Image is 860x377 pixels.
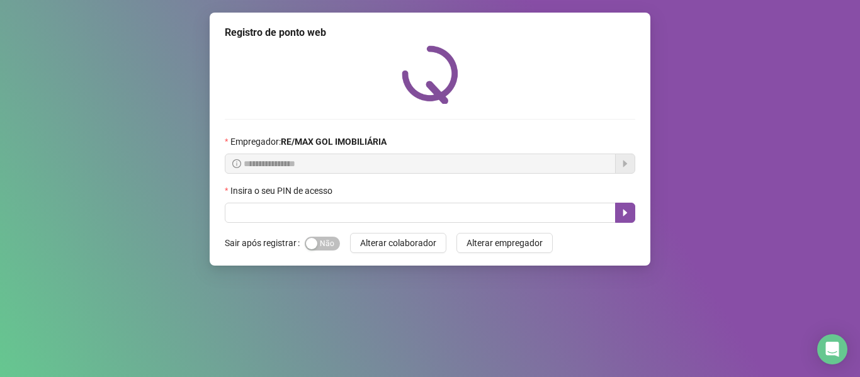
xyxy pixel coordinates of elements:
[350,233,446,253] button: Alterar colaborador
[456,233,553,253] button: Alterar empregador
[817,334,847,364] div: Open Intercom Messenger
[230,135,387,149] span: Empregador :
[360,236,436,250] span: Alterar colaborador
[620,208,630,218] span: caret-right
[281,137,387,147] strong: RE/MAX GOL IMOBILIÁRIA
[225,233,305,253] label: Sair após registrar
[467,236,543,250] span: Alterar empregador
[232,159,241,168] span: info-circle
[225,25,635,40] div: Registro de ponto web
[402,45,458,104] img: QRPoint
[225,184,341,198] label: Insira o seu PIN de acesso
